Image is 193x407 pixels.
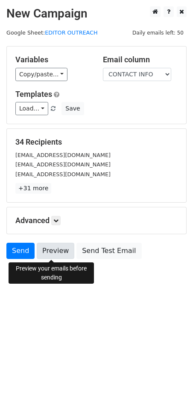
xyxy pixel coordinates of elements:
[9,262,94,284] div: Preview your emails before sending
[15,102,48,115] a: Load...
[129,28,187,38] span: Daily emails left: 50
[6,29,98,36] small: Google Sheet:
[15,152,111,158] small: [EMAIL_ADDRESS][DOMAIN_NAME]
[45,29,97,36] a: EDITOR OUTREACH
[61,102,84,115] button: Save
[6,243,35,259] a: Send
[15,216,178,225] h5: Advanced
[37,243,74,259] a: Preview
[15,137,178,147] h5: 34 Recipients
[76,243,141,259] a: Send Test Email
[15,161,111,168] small: [EMAIL_ADDRESS][DOMAIN_NAME]
[150,366,193,407] iframe: Chat Widget
[15,183,51,194] a: +31 more
[6,6,187,21] h2: New Campaign
[15,68,67,81] a: Copy/paste...
[15,90,52,99] a: Templates
[129,29,187,36] a: Daily emails left: 50
[15,55,90,64] h5: Variables
[103,55,178,64] h5: Email column
[15,171,111,177] small: [EMAIL_ADDRESS][DOMAIN_NAME]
